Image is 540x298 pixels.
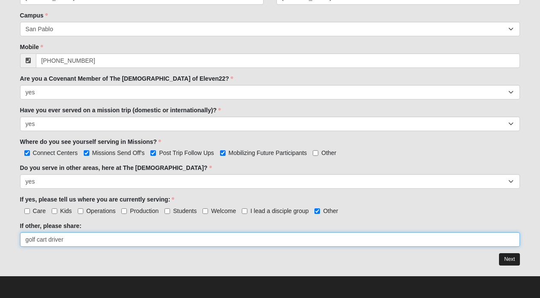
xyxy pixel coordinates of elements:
[150,150,156,156] input: Post Trip Follow Ups
[52,208,57,214] input: Kids
[92,149,145,156] span: Missions Send Off's
[24,208,30,214] input: Care
[242,208,247,214] input: I lead a disciple group
[20,164,212,172] label: Do you serve in other areas, here at The [DEMOGRAPHIC_DATA]?
[220,150,226,156] input: Mobilizing Future Participants
[159,149,214,156] span: Post Trip Follow Ups
[20,137,161,146] label: Where do you see yourself serving in Missions?
[229,149,307,156] span: Mobilizing Future Participants
[84,150,89,156] input: Missions Send Off's
[20,106,221,114] label: Have you ever served on a mission trip (domestic or internationally)?
[130,207,158,214] span: Production
[20,222,82,230] label: If other, please share:
[33,207,46,214] span: Care
[314,208,320,214] input: Other
[202,208,208,214] input: Welcome
[78,208,83,214] input: Operations
[20,11,48,20] label: Campus
[121,208,127,214] input: Production
[20,74,234,83] label: Are you a Covenant Member of The [DEMOGRAPHIC_DATA] of Eleven22?
[211,207,236,214] span: Welcome
[499,253,520,266] a: Next
[60,207,72,214] span: Kids
[250,207,308,214] span: I lead a disciple group
[24,150,30,156] input: Connect Centers
[173,207,197,214] span: Students
[20,195,175,204] label: If yes, please tell us where you are currently serving:
[321,149,336,156] span: Other
[313,150,318,156] input: Other
[323,207,338,214] span: Other
[20,43,43,51] label: Mobile
[164,208,170,214] input: Students
[86,207,115,214] span: Operations
[33,149,78,156] span: Connect Centers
